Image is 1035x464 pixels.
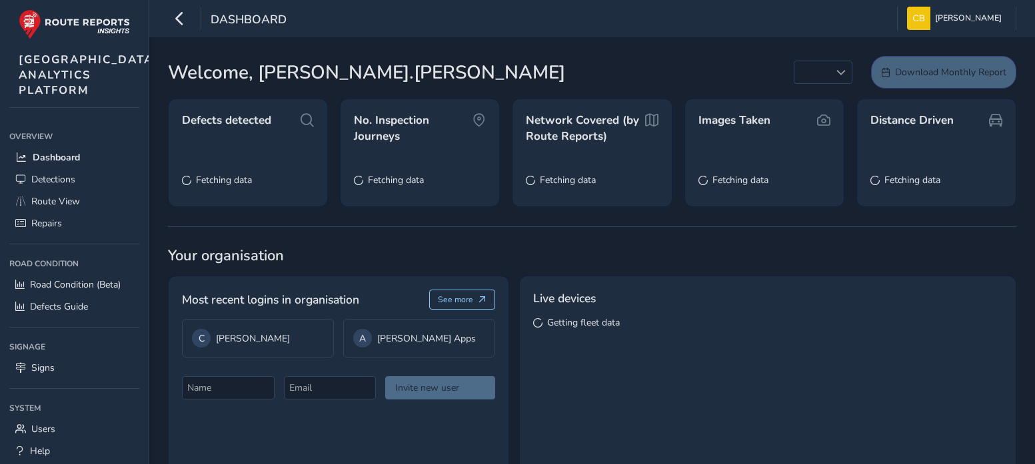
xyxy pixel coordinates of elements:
span: Users [31,423,55,435]
span: [PERSON_NAME] [935,7,1002,30]
span: No. Inspection Journeys [354,113,473,144]
a: Help [9,440,139,462]
button: [PERSON_NAME] [907,7,1006,30]
input: Email [284,376,377,399]
a: Road Condition (Beta) [9,274,139,296]
span: Road Condition (Beta) [30,278,121,291]
div: Overview [9,126,139,146]
input: Name [182,376,275,399]
a: Repairs [9,212,139,234]
span: Detections [31,173,75,186]
span: Fetching data [884,174,940,186]
span: Distance Driven [870,113,954,128]
span: Dashboard [211,11,287,30]
a: Signs [9,357,139,379]
div: Signage [9,337,139,357]
span: Defects detected [182,113,271,128]
span: Signs [31,361,55,374]
a: Users [9,418,139,440]
span: Fetching data [196,174,252,186]
a: Dashboard [9,146,139,168]
span: [GEOGRAPHIC_DATA] ANALYTICS PLATFORM [19,52,159,98]
div: Road Condition [9,254,139,274]
span: Dashboard [33,151,80,164]
span: Welcome, [PERSON_NAME].[PERSON_NAME] [168,59,565,87]
span: Images Taken [698,113,770,128]
div: [PERSON_NAME] [192,329,324,348]
div: [PERSON_NAME] Apps [353,329,485,348]
span: Help [30,445,50,457]
span: A [359,332,366,345]
button: See more [429,290,495,310]
span: Route View [31,195,80,208]
a: Detections [9,168,139,190]
span: Getting fleet data [547,316,620,329]
span: Defects Guide [30,300,88,313]
span: Network Covered (by Route Reports) [526,113,644,144]
span: Fetching data [712,174,768,186]
span: Fetching data [368,174,424,186]
img: rr logo [19,9,130,39]
span: Live devices [533,290,596,307]
span: Repairs [31,217,62,230]
span: Fetching data [540,174,596,186]
span: See more [438,294,473,305]
span: Most recent logins in organisation [182,291,359,308]
a: Route View [9,190,139,212]
a: Defects Guide [9,296,139,318]
span: Your organisation [168,246,1016,266]
img: diamond-layout [907,7,930,30]
div: System [9,398,139,418]
span: C [199,332,205,345]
